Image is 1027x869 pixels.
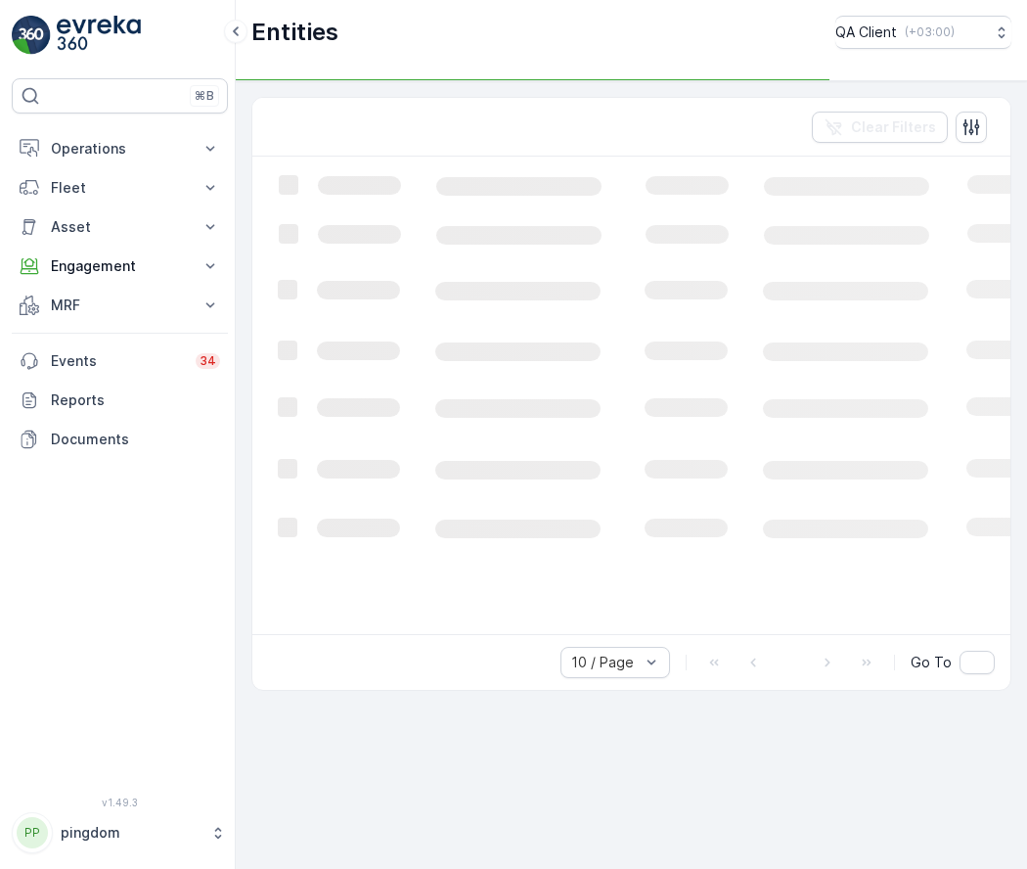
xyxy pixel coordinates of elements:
[51,296,189,315] p: MRF
[12,420,228,459] a: Documents
[12,207,228,247] button: Asset
[12,812,228,853] button: PPpingdom
[12,286,228,325] button: MRF
[12,168,228,207] button: Fleet
[12,129,228,168] button: Operations
[812,112,948,143] button: Clear Filters
[12,247,228,286] button: Engagement
[51,139,189,159] p: Operations
[51,430,220,449] p: Documents
[911,653,952,672] span: Go To
[51,178,189,198] p: Fleet
[61,823,201,843] p: pingdom
[12,16,51,55] img: logo
[12,797,228,808] span: v 1.49.3
[17,817,48,848] div: PP
[12,342,228,381] a: Events34
[51,256,189,276] p: Engagement
[51,390,220,410] p: Reports
[905,24,955,40] p: ( +03:00 )
[51,217,189,237] p: Asset
[835,23,897,42] p: QA Client
[51,351,184,371] p: Events
[835,16,1011,49] button: QA Client(+03:00)
[57,16,141,55] img: logo_light-DOdMpM7g.png
[195,88,214,104] p: ⌘B
[251,17,338,48] p: Entities
[851,117,936,137] p: Clear Filters
[12,381,228,420] a: Reports
[200,353,216,369] p: 34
